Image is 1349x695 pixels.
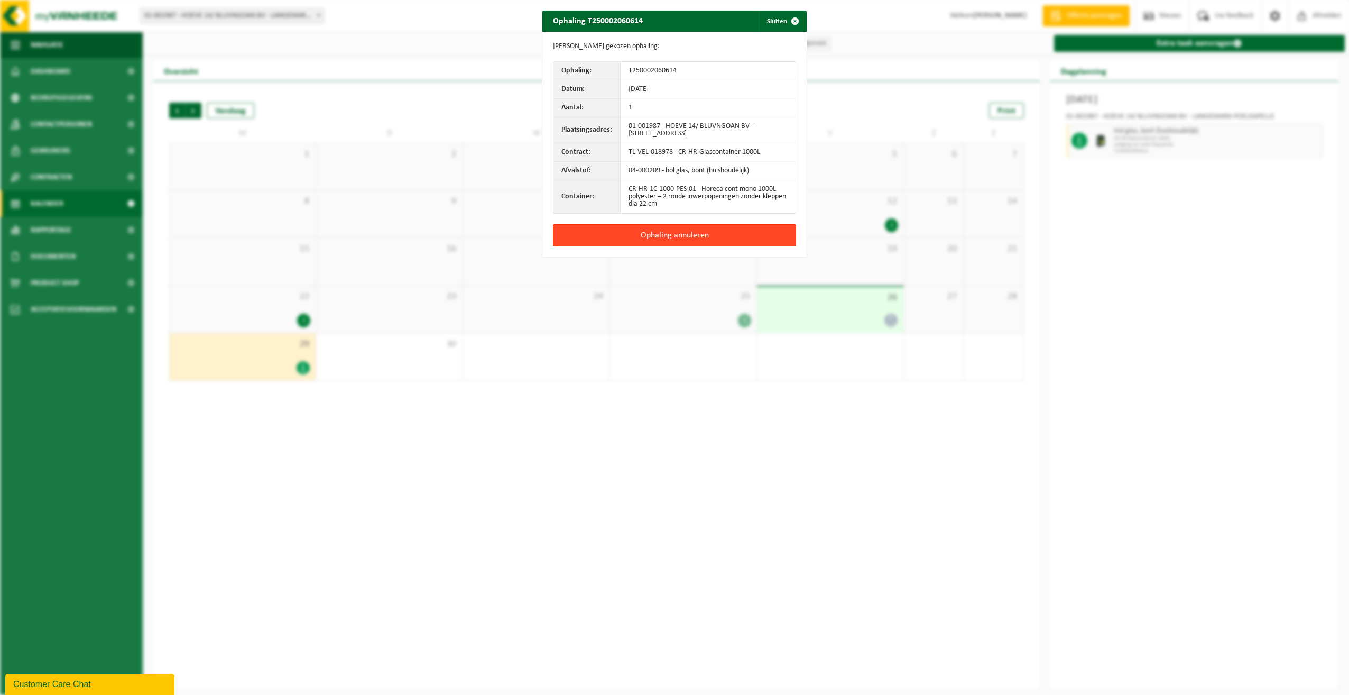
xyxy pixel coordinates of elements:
th: Aantal: [553,99,621,117]
td: [DATE] [621,80,796,99]
button: Sluiten [759,11,806,32]
th: Afvalstof: [553,162,621,180]
p: [PERSON_NAME] gekozen ophaling: [553,42,796,51]
td: 01-001987 - HOEVE 14/ BLUVNGOAN BV - [STREET_ADDRESS] [621,117,796,143]
td: 04-000209 - hol glas, bont (huishoudelijk) [621,162,796,180]
th: Ophaling: [553,62,621,80]
td: 1 [621,99,796,117]
th: Datum: [553,80,621,99]
button: Ophaling annuleren [553,224,796,246]
th: Contract: [553,143,621,162]
h2: Ophaling T250002060614 [542,11,653,31]
iframe: chat widget [5,672,177,695]
th: Plaatsingsadres: [553,117,621,143]
td: CR-HR-1C-1000-PES-01 - Horeca cont mono 1000L polyester – 2 ronde inwerpopeningen zonder kleppen ... [621,180,796,213]
th: Container: [553,180,621,213]
td: TL-VEL-018978 - CR-HR-Glascontainer 1000L [621,143,796,162]
td: T250002060614 [621,62,796,80]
